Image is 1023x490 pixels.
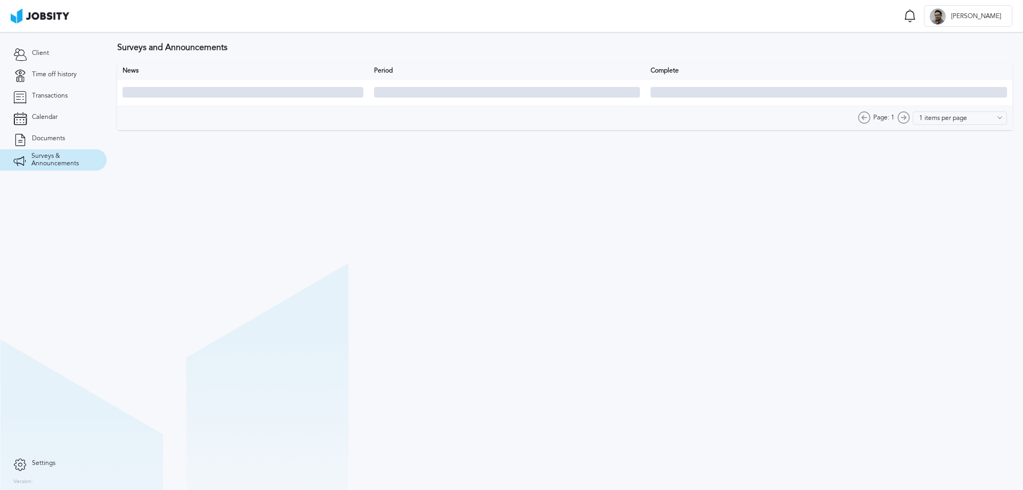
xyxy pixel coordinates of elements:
[873,114,895,122] span: Page: 1
[32,50,49,57] span: Client
[369,63,645,79] th: Period
[13,479,33,485] label: Version:
[32,71,77,78] span: Time off history
[117,43,1012,52] h3: Surveys and Announcements
[31,152,93,167] span: Surveys & Announcements
[32,460,55,467] span: Settings
[32,114,58,121] span: Calendar
[946,13,1006,20] span: [PERSON_NAME]
[930,9,946,25] div: D
[924,5,1012,27] button: D[PERSON_NAME]
[32,135,65,142] span: Documents
[117,63,369,79] th: News
[32,92,68,100] span: Transactions
[11,9,69,23] img: ab4bad089aa723f57921c736e9817d99.png
[645,63,1012,79] th: Complete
